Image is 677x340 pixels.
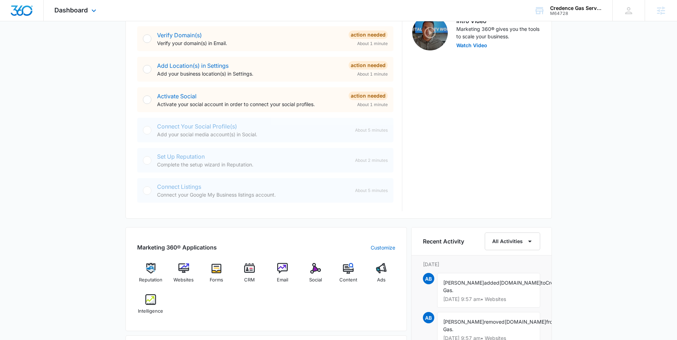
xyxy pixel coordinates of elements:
[244,276,255,284] span: CRM
[210,276,223,284] span: Forms
[139,276,162,284] span: Reputation
[499,280,541,286] span: [DOMAIN_NAME]
[137,263,165,289] a: Reputation
[423,261,540,268] p: [DATE]
[355,127,388,133] span: About 5 minutes
[236,263,263,289] a: CRM
[302,263,329,289] a: Social
[157,93,197,100] a: Activate Social
[355,157,388,164] span: About 2 minutes
[349,61,388,70] div: Action Needed
[349,92,388,100] div: Action Needed
[137,294,165,320] a: Intelligence
[357,71,388,77] span: About 1 minute
[137,243,217,252] h2: Marketing 360® Applications
[203,263,230,289] a: Forms
[423,312,434,323] span: AB
[157,39,343,47] p: Verify your domain(s) in Email.
[541,280,546,286] span: to
[357,40,388,47] span: About 1 minute
[485,232,540,250] button: All Activities
[157,161,349,168] p: Complete the setup wizard in Reputation.
[157,131,349,138] p: Add your social media account(s) in Social.
[546,319,557,325] span: from
[309,276,322,284] span: Social
[170,263,197,289] a: Websites
[54,6,88,14] span: Dashboard
[423,237,464,246] h6: Recent Activity
[357,102,388,108] span: About 1 minute
[456,25,540,40] p: Marketing 360® gives you the tools to scale your business.
[443,319,484,325] span: [PERSON_NAME]
[412,15,448,50] img: Intro Video
[484,280,499,286] span: added
[443,297,534,302] p: [DATE] 9:57 am • Websites
[371,244,395,251] a: Customize
[157,62,229,69] a: Add Location(s) in Settings
[157,70,343,77] p: Add your business location(s) in Settings.
[349,31,388,39] div: Action Needed
[368,263,395,289] a: Ads
[550,5,602,11] div: account name
[157,191,349,198] p: Connect your Google My Business listings account.
[377,276,386,284] span: Ads
[173,276,194,284] span: Websites
[456,43,487,48] button: Watch Video
[505,319,546,325] span: [DOMAIN_NAME]
[443,280,484,286] span: [PERSON_NAME]
[550,11,602,16] div: account id
[339,276,357,284] span: Content
[269,263,296,289] a: Email
[277,276,288,284] span: Email
[423,273,434,284] span: AB
[355,187,388,194] span: About 5 minutes
[138,308,163,315] span: Intelligence
[484,319,505,325] span: removed
[157,32,202,39] a: Verify Domain(s)
[157,100,343,108] p: Activate your social account in order to connect your social profiles.
[335,263,362,289] a: Content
